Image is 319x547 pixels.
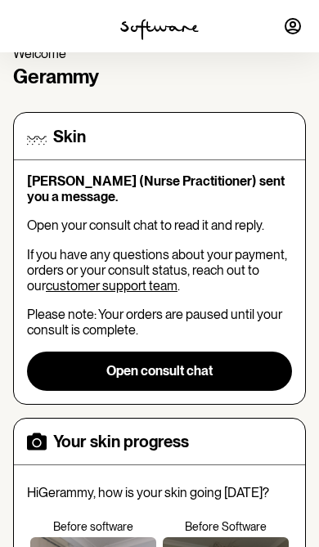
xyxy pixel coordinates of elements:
img: software logo [120,19,199,40]
p: Open your consult chat to read it and reply. [27,217,292,233]
h4: Your skin progress [53,434,189,449]
p: Before Software [159,520,292,534]
p: Please note: Your orders are paused until your consult is complete. [27,307,292,338]
p: Before software [27,520,159,534]
p: If you have any questions about your payment, orders or your consult status, reach out to our . [27,247,292,294]
p: Welcome [13,46,306,61]
h4: Skin [53,129,86,144]
h3: Gerammy [13,68,306,86]
a: customer support team [46,278,177,294]
p: Hi Gerammy , how is your skin going [DATE]? [27,485,292,500]
p: [PERSON_NAME] (Nurse Practitioner) sent you a message. [27,173,292,204]
button: Open consult chat [27,352,292,391]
